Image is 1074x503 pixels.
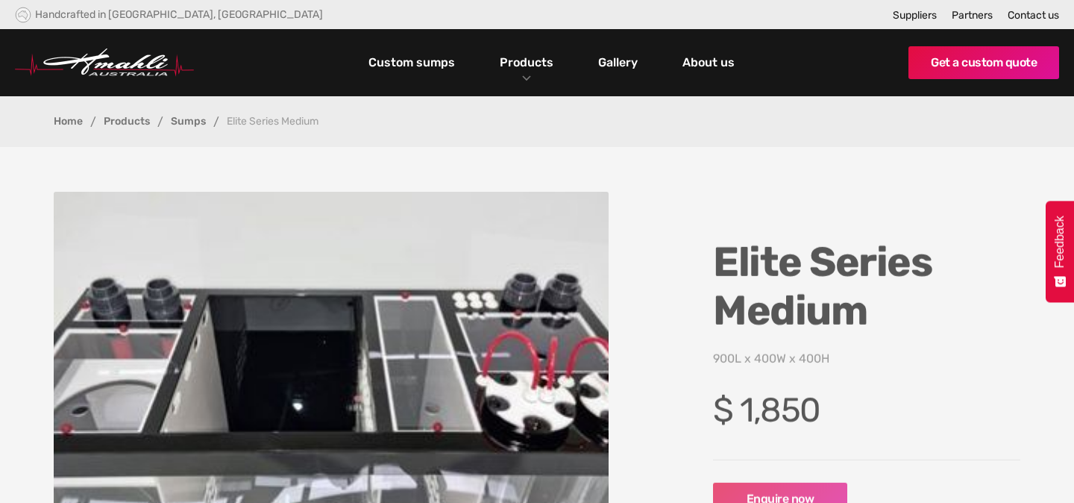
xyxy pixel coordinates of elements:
button: Feedback - Show survey [1046,201,1074,302]
a: Gallery [594,50,641,75]
a: Sumps [171,116,206,127]
div: Elite Series Medium [227,116,318,127]
a: Custom sumps [365,50,459,75]
p: 900L x 400W x 400H [713,350,1020,368]
a: Products [104,116,150,127]
a: Home [54,116,83,127]
div: Products [489,29,565,96]
h4: $ 1,850 [713,390,1020,430]
a: About us [679,50,738,75]
a: home [15,49,194,77]
a: Partners [952,9,993,22]
span: Feedback [1053,216,1067,268]
a: Suppliers [893,9,937,22]
a: Get a custom quote [908,46,1059,79]
div: Handcrafted in [GEOGRAPHIC_DATA], [GEOGRAPHIC_DATA] [35,8,323,21]
img: Hmahli Australia Logo [15,49,194,77]
h1: Elite Series Medium [713,238,1020,335]
a: Contact us [1008,9,1059,22]
a: Products [496,51,557,73]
